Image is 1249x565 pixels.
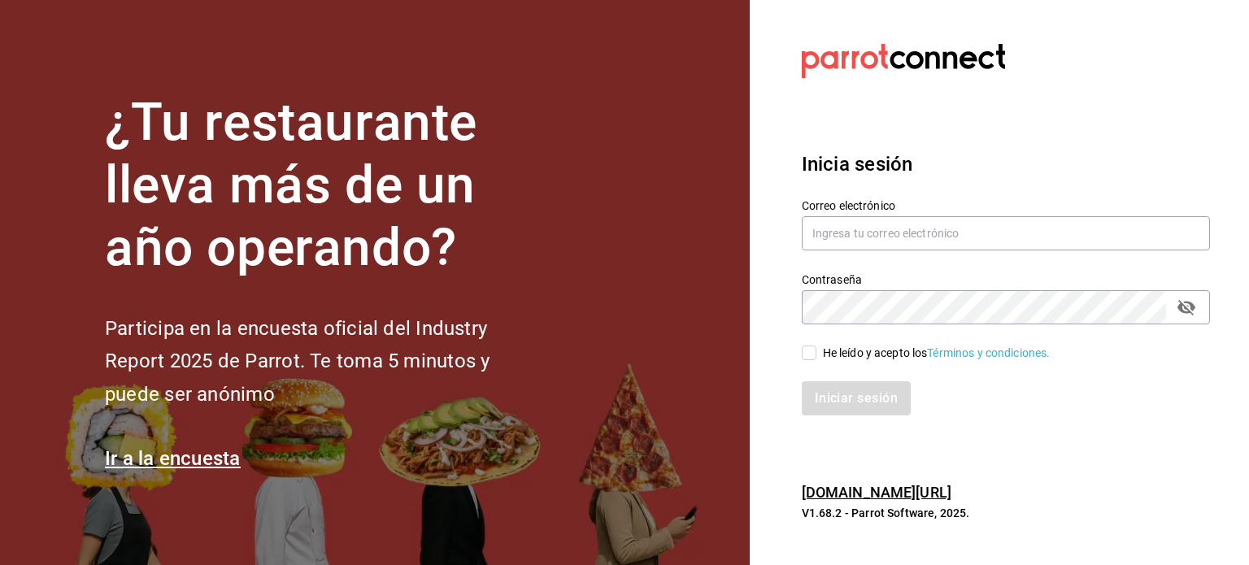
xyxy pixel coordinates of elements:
[1173,293,1200,321] button: passwordField
[802,150,1210,179] h3: Inicia sesión
[802,505,1210,521] p: V1.68.2 - Parrot Software, 2025.
[105,92,544,279] h1: ¿Tu restaurante lleva más de un año operando?
[105,447,241,470] a: Ir a la encuesta
[105,312,544,411] h2: Participa en la encuesta oficial del Industry Report 2025 de Parrot. Te toma 5 minutos y puede se...
[927,346,1050,359] a: Términos y condiciones.
[802,274,1210,285] label: Contraseña
[802,216,1210,250] input: Ingresa tu correo electrónico
[823,345,1051,362] div: He leído y acepto los
[802,484,951,501] a: [DOMAIN_NAME][URL]
[802,200,1210,211] label: Correo electrónico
